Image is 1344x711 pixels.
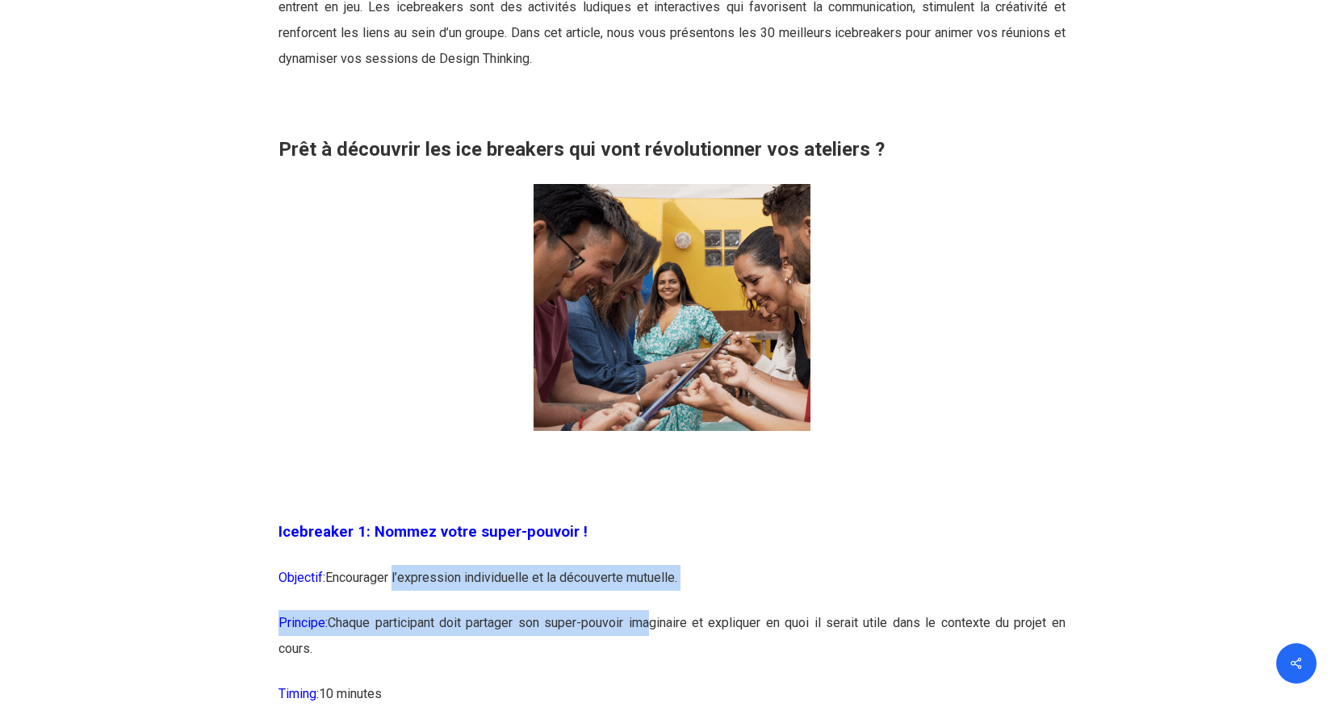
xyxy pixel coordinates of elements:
[278,138,885,161] strong: Prêt à découvrir les ice breakers qui vont révolutionner vos ateliers ?
[278,610,1066,681] p: Chaque participant doit partager son super-pouvoir imaginaire et expliquer en quoi il serait util...
[278,565,1066,610] p: Encourager l’expression individuelle et la découverte mutuelle.
[278,570,325,585] span: Objectif:
[278,686,319,701] span: Timing:
[278,523,588,541] span: Icebreaker 1: Nommez votre super-pouvoir !
[278,615,328,630] span: Principe:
